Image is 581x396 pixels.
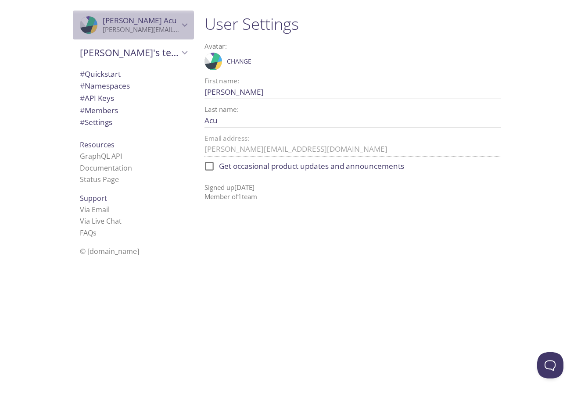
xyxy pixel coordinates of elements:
span: [PERSON_NAME] Acu [103,15,177,25]
div: Members [73,104,194,117]
div: Namespaces [73,80,194,92]
span: Quickstart [80,69,121,79]
div: Laura's team [73,41,194,64]
span: API Keys [80,93,114,103]
div: Laura Acu [73,11,194,39]
iframe: Help Scout Beacon - Open [537,352,563,378]
span: [PERSON_NAME]'s team [80,46,179,59]
div: Quickstart [73,68,194,80]
div: API Keys [73,92,194,104]
a: Via Live Chat [80,216,122,226]
label: Email address: [204,135,249,142]
div: Team Settings [73,116,194,128]
span: s [93,228,97,238]
span: Support [80,193,107,203]
div: Contact us if you need to change your email [204,135,501,157]
h1: User Settings [204,14,501,34]
span: Namespaces [80,81,130,91]
span: Get occasional product updates and announcements [219,161,404,172]
a: Status Page [80,175,119,184]
span: # [80,117,85,127]
button: Change [225,54,254,68]
p: [PERSON_NAME][EMAIL_ADDRESS][DOMAIN_NAME] [103,25,179,34]
span: # [80,81,85,91]
span: Members [80,105,118,115]
span: # [80,105,85,115]
p: Signed up [DATE] Member of 1 team [204,176,501,202]
a: FAQ [80,228,97,238]
a: Via Email [80,205,110,214]
span: © [DOMAIN_NAME] [80,246,139,256]
span: Change [227,56,251,67]
label: Last name: [204,106,239,113]
label: Avatar: [204,43,466,50]
label: First name: [204,78,239,84]
a: Documentation [80,163,132,173]
span: # [80,93,85,103]
a: GraphQL API [80,151,122,161]
span: # [80,69,85,79]
span: Settings [80,117,112,127]
span: Resources [80,140,115,150]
